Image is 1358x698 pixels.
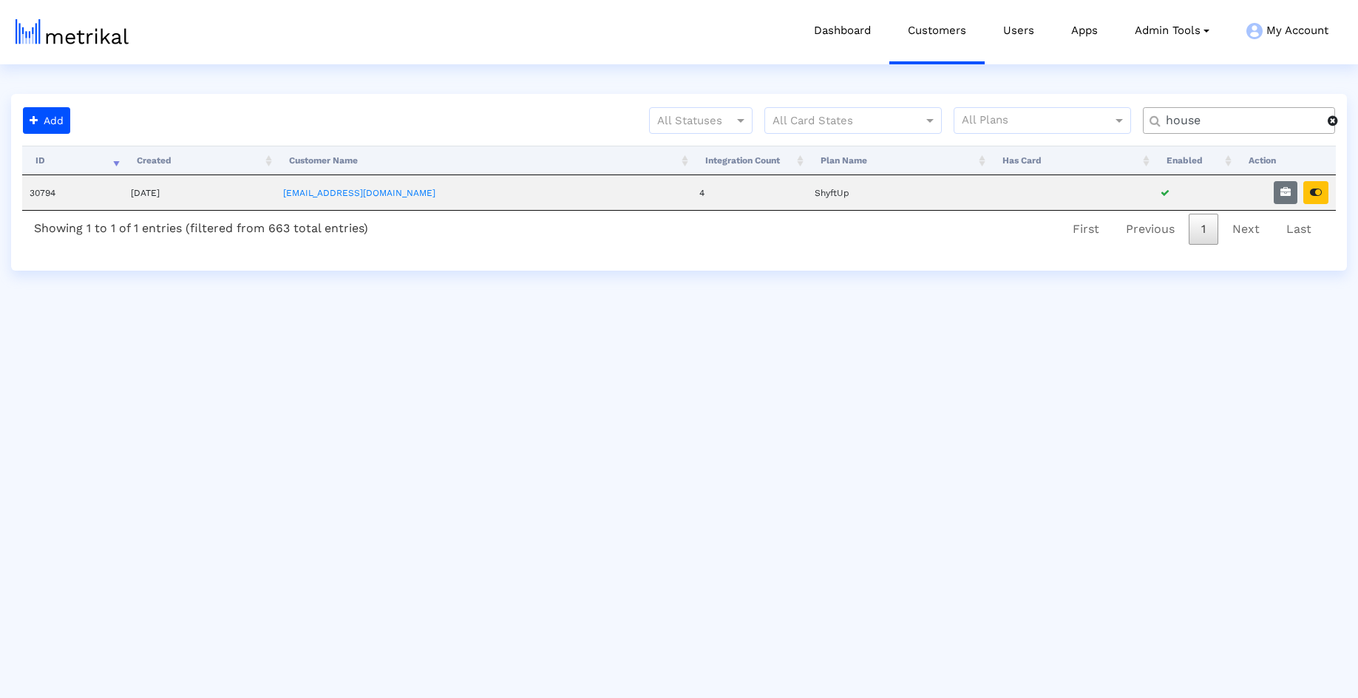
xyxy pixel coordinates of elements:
[692,146,807,175] th: Integration Count: activate to sort column ascending
[23,107,70,134] button: Add
[22,175,123,210] td: 30794
[16,19,129,44] img: metrical-logo-light.png
[1155,113,1328,129] input: Customer Name
[1235,146,1336,175] th: Action
[1153,146,1235,175] th: Enabled: activate to sort column ascending
[123,175,276,210] td: [DATE]
[1113,214,1187,245] a: Previous
[1189,214,1218,245] a: 1
[22,211,380,241] div: Showing 1 to 1 of 1 entries (filtered from 663 total entries)
[773,112,907,131] input: All Card States
[22,146,123,175] th: ID: activate to sort column ascending
[989,146,1153,175] th: Has Card: activate to sort column ascending
[962,112,1115,131] input: All Plans
[1220,214,1272,245] a: Next
[283,188,435,198] a: [EMAIL_ADDRESS][DOMAIN_NAME]
[1060,214,1112,245] a: First
[807,146,989,175] th: Plan Name: activate to sort column ascending
[692,175,807,210] td: 4
[276,146,692,175] th: Customer Name: activate to sort column ascending
[1246,23,1263,39] img: my-account-menu-icon.png
[1274,214,1324,245] a: Last
[123,146,276,175] th: Created: activate to sort column ascending
[807,175,989,210] td: ShyftUp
